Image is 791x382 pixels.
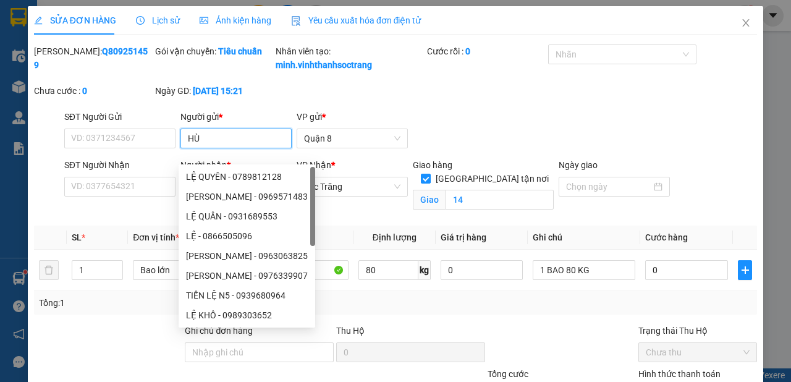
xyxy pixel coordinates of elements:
[140,261,228,279] span: Bao lớn
[180,110,292,124] div: Người gửi
[566,180,651,193] input: Ngày giao
[291,16,301,26] img: icon
[186,229,308,243] div: LỆ - 0866505096
[738,260,752,280] button: plus
[179,226,315,246] div: LỆ - 0866505096
[373,232,417,242] span: Định lượng
[533,260,635,280] input: Ghi Chú
[297,160,331,170] span: VP Nhận
[304,129,400,148] span: Quận 8
[465,46,470,56] b: 0
[179,305,315,325] div: LỆ KHÔ - 0989303652
[446,190,553,210] input: Giao tận nơi
[39,296,307,310] div: Tổng: 1
[488,369,528,379] span: Tổng cước
[193,86,243,96] b: [DATE] 15:21
[64,110,176,124] div: SĐT Người Gửi
[185,342,334,362] input: Ghi chú đơn hàng
[179,266,315,286] div: LỆ HẰNG - 0976339907
[34,15,116,25] span: SỬA ĐƠN HÀNG
[729,6,763,41] button: Close
[413,190,446,210] span: Giao
[186,170,308,184] div: LỆ QUYÊN - 0789812128
[179,187,315,206] div: CAO LỆ - 0969571483
[297,110,408,124] div: VP gửi
[179,206,315,226] div: LỆ QUÂN - 0931689553
[218,46,262,56] b: Tiêu chuẩn
[133,232,179,242] span: Đơn vị tính
[186,210,308,223] div: LỆ QUÂN - 0931689553
[34,45,153,72] div: [PERSON_NAME]:
[39,260,59,280] button: delete
[276,45,425,72] div: Nhân viên tạo:
[741,18,751,28] span: close
[291,15,421,25] span: Yêu cầu xuất hóa đơn điện tử
[200,16,208,25] span: picture
[34,84,153,98] div: Chưa cước :
[431,172,554,185] span: [GEOGRAPHIC_DATA] tận nơi
[179,246,315,266] div: LỆ HỒNG - 0963063825
[155,45,274,58] div: Gói vận chuyển:
[427,45,546,58] div: Cước rồi :
[304,177,400,196] span: Sóc Trăng
[186,269,308,282] div: [PERSON_NAME] - 0976339907
[738,265,751,275] span: plus
[179,286,315,305] div: TIẾN LỆ N5 - 0939680964
[155,84,274,98] div: Ngày GD:
[646,343,750,362] span: Chưa thu
[418,260,431,280] span: kg
[559,160,598,170] label: Ngày giao
[186,308,308,322] div: LỆ KHÔ - 0989303652
[638,324,757,337] div: Trạng thái Thu Hộ
[638,369,721,379] label: Hình thức thanh toán
[136,16,145,25] span: clock-circle
[185,326,253,336] label: Ghi chú đơn hàng
[413,160,452,170] span: Giao hàng
[136,15,180,25] span: Lịch sử
[528,226,640,250] th: Ghi chú
[186,289,308,302] div: TIẾN LỆ N5 - 0939680964
[645,232,688,242] span: Cước hàng
[200,15,271,25] span: Ảnh kiện hàng
[441,232,486,242] span: Giá trị hàng
[186,190,308,203] div: [PERSON_NAME] - 0969571483
[186,249,308,263] div: [PERSON_NAME] - 0963063825
[64,158,176,172] div: SĐT Người Nhận
[276,60,372,70] b: minh.vinhthanhsoctrang
[180,158,292,172] div: Người nhận
[179,167,315,187] div: LỆ QUYÊN - 0789812128
[72,232,82,242] span: SL
[82,86,87,96] b: 0
[34,16,43,25] span: edit
[336,326,365,336] span: Thu Hộ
